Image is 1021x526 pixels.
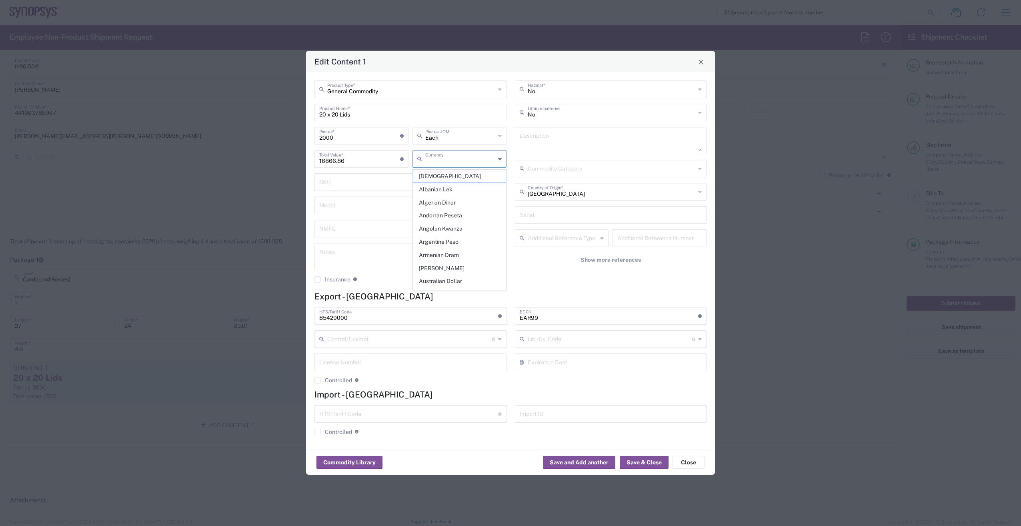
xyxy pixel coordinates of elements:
button: Save and Add another [543,456,615,469]
span: Algerian Dinar [413,197,506,209]
label: Insurance [314,276,350,283]
span: [PERSON_NAME] [413,262,506,275]
h4: Edit Content 1 [314,56,366,67]
span: [DEMOGRAPHIC_DATA] [413,170,506,183]
span: Australian Dollar [413,275,506,287]
span: Argentine Peso [413,236,506,248]
button: Close [673,456,705,469]
label: Controlled [314,377,352,383]
span: Armenian Dram [413,249,506,261]
h4: Import - [GEOGRAPHIC_DATA] [314,389,707,400]
span: Austrian Schilling [413,288,506,301]
span: Show more references [581,256,641,264]
span: Albanian Lek [413,183,506,196]
span: Angolan Kwanza [413,223,506,235]
span: Andorran Peseta [413,209,506,222]
h4: Export - [GEOGRAPHIC_DATA] [314,291,707,301]
button: Close [695,56,707,67]
button: Save & Close [620,456,669,469]
button: Commodity Library [316,456,382,469]
label: Controlled [314,429,352,435]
